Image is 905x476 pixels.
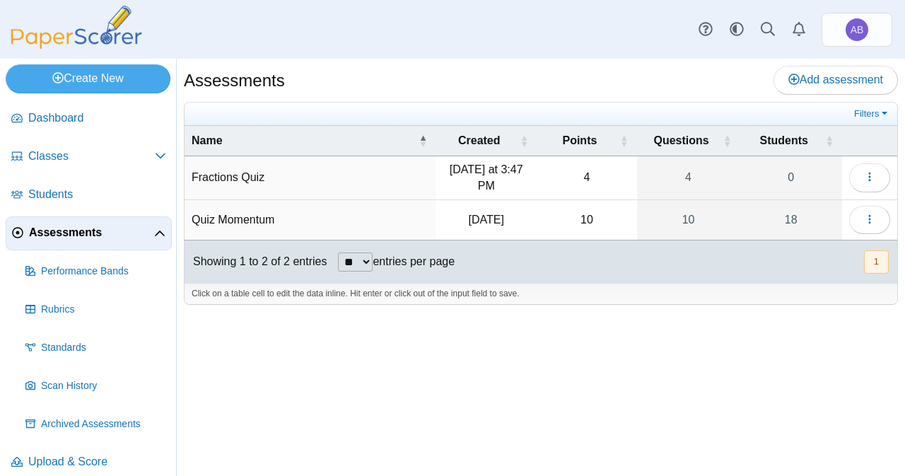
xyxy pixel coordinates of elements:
[28,454,166,470] span: Upload & Score
[773,66,898,94] a: Add assessment
[851,25,864,35] span: Alejandro Becerra
[788,74,883,86] span: Add assessment
[20,255,172,289] a: Performance Bands
[863,250,889,274] nav: pagination
[864,250,889,274] button: 1
[723,126,732,156] span: Questions : Activate to sort
[20,407,172,441] a: Archived Assessments
[6,178,172,212] a: Students
[185,156,436,200] td: Fractions Quiz
[822,13,892,47] a: Alejandro Becerra
[520,126,528,156] span: Created : Activate to sort
[537,200,636,240] td: 10
[41,379,166,393] span: Scan History
[760,134,808,146] span: Students
[825,126,834,156] span: Students : Activate to sort
[6,39,147,51] a: PaperScorer
[192,134,223,146] span: Name
[29,225,154,240] span: Assessments
[185,240,327,283] div: Showing 1 to 2 of 2 entries
[637,156,740,199] a: 4
[562,134,597,146] span: Points
[653,134,708,146] span: Questions
[419,126,427,156] span: Name : Activate to invert sorting
[373,255,455,267] label: entries per page
[41,417,166,431] span: Archived Assessments
[469,214,504,226] time: Nov 6, 2024 at 11:19 AM
[20,293,172,327] a: Rubrics
[6,102,172,136] a: Dashboard
[637,200,740,240] a: 10
[20,331,172,365] a: Standards
[20,369,172,403] a: Scan History
[6,216,172,250] a: Assessments
[6,140,172,174] a: Classes
[41,303,166,317] span: Rubrics
[458,134,501,146] span: Created
[846,18,868,41] span: Alejandro Becerra
[185,283,897,304] div: Click on a table cell to edit the data inline. Hit enter or click out of the input field to save.
[41,265,166,279] span: Performance Bands
[184,69,285,93] h1: Assessments
[41,341,166,355] span: Standards
[851,107,894,121] a: Filters
[537,156,636,200] td: 4
[783,14,814,45] a: Alerts
[740,156,842,199] a: 0
[28,149,155,164] span: Classes
[620,126,629,156] span: Points : Activate to sort
[28,187,166,202] span: Students
[450,163,523,191] time: Sep 4, 2025 at 3:47 PM
[6,6,147,49] img: PaperScorer
[28,110,166,126] span: Dashboard
[185,200,436,240] td: Quiz Momentum
[740,200,842,240] a: 18
[6,64,170,93] a: Create New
